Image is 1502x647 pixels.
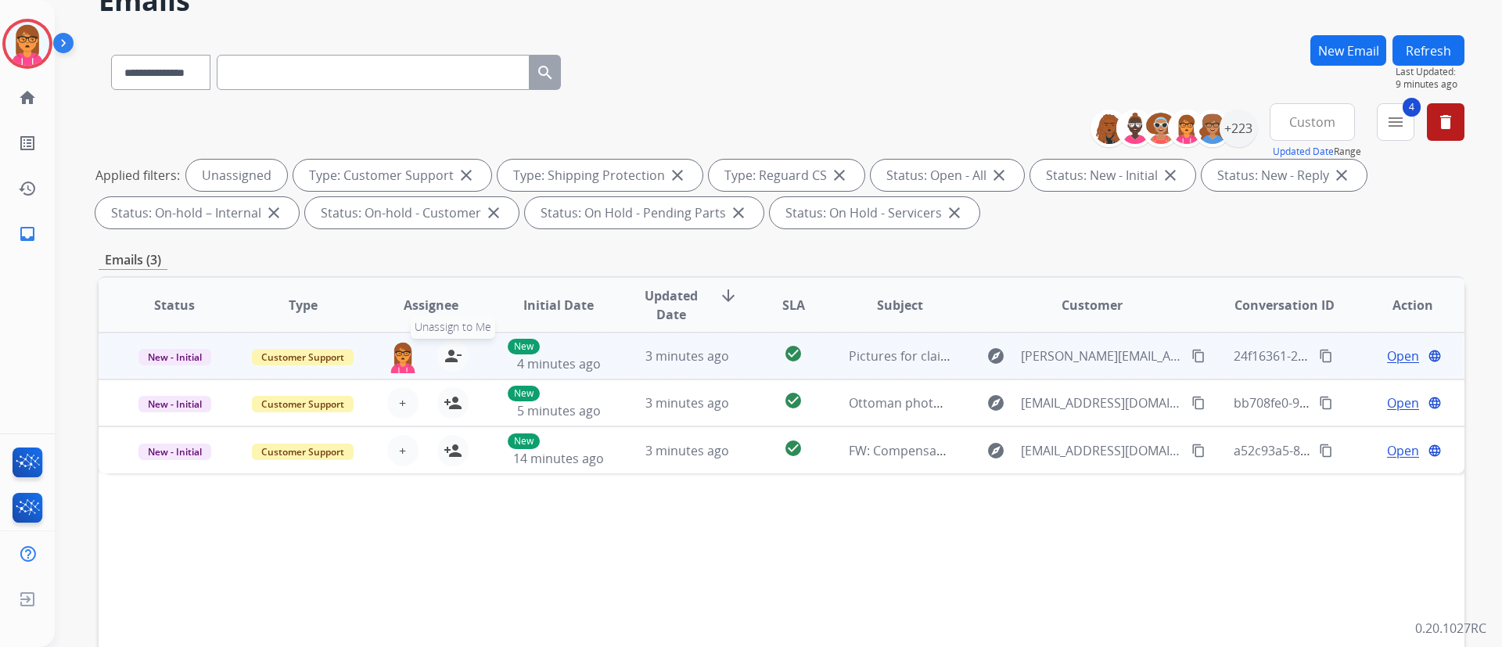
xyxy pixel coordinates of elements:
[830,166,849,185] mat-icon: close
[411,315,495,339] span: Unassign to Me
[1234,347,1469,365] span: 24f16361-2515-4d57-87bf-de91d17b947f
[289,296,318,315] span: Type
[1319,444,1333,458] mat-icon: content_copy
[1062,296,1123,315] span: Customer
[536,63,555,82] mat-icon: search
[1387,347,1419,365] span: Open
[95,166,180,185] p: Applied filters:
[437,340,469,372] button: Unassign to Me
[668,166,687,185] mat-icon: close
[1191,444,1206,458] mat-icon: content_copy
[784,439,803,458] mat-icon: check_circle
[508,433,540,449] p: New
[1234,442,1472,459] span: a52c93a5-8be1-4b67-af37-6b2c3a7a9528
[138,349,211,365] span: New - Initial
[387,340,419,373] img: agent-avatar
[1310,35,1386,66] button: New Email
[1021,347,1182,365] span: [PERSON_NAME][EMAIL_ADDRESS][PERSON_NAME][DOMAIN_NAME]
[154,296,195,315] span: Status
[523,296,594,315] span: Initial Date
[1234,394,1465,412] span: bb708fe0-99af-470c-a025-27f008a6c38a
[1332,166,1351,185] mat-icon: close
[986,441,1005,460] mat-icon: explore
[498,160,702,191] div: Type: Shipping Protection
[1377,103,1414,141] button: 4
[444,347,462,365] mat-icon: person_remove
[719,286,738,305] mat-icon: arrow_downward
[849,394,1002,412] span: Ottoman photos for claim
[1220,110,1257,147] div: +223
[1191,349,1206,363] mat-icon: content_copy
[1191,396,1206,410] mat-icon: content_copy
[729,203,748,222] mat-icon: close
[645,347,729,365] span: 3 minutes ago
[484,203,503,222] mat-icon: close
[95,197,299,228] div: Status: On-hold – Internal
[1392,35,1464,66] button: Refresh
[849,347,952,365] span: Pictures for claim
[645,442,729,459] span: 3 minutes ago
[1415,619,1486,638] p: 0.20.1027RC
[1319,396,1333,410] mat-icon: content_copy
[293,160,491,191] div: Type: Customer Support
[508,339,540,354] p: New
[387,435,419,466] button: +
[986,394,1005,412] mat-icon: explore
[18,225,37,243] mat-icon: inbox
[1030,160,1195,191] div: Status: New - Initial
[945,203,964,222] mat-icon: close
[784,391,803,410] mat-icon: check_circle
[1428,444,1442,458] mat-icon: language
[877,296,923,315] span: Subject
[782,296,805,315] span: SLA
[1289,119,1335,125] span: Custom
[18,88,37,107] mat-icon: home
[18,134,37,153] mat-icon: list_alt
[986,347,1005,365] mat-icon: explore
[871,160,1024,191] div: Status: Open - All
[1403,98,1421,117] span: 4
[1161,166,1180,185] mat-icon: close
[770,197,979,228] div: Status: On Hold - Servicers
[1396,78,1464,91] span: 9 minutes ago
[1436,113,1455,131] mat-icon: delete
[1273,145,1361,158] span: Range
[444,394,462,412] mat-icon: person_add
[457,166,476,185] mat-icon: close
[784,344,803,363] mat-icon: check_circle
[138,444,211,460] span: New - Initial
[399,394,406,412] span: +
[1273,146,1334,158] button: Updated Date
[990,166,1008,185] mat-icon: close
[1319,349,1333,363] mat-icon: content_copy
[1387,441,1419,460] span: Open
[404,296,458,315] span: Assignee
[1021,441,1182,460] span: [EMAIL_ADDRESS][DOMAIN_NAME]
[517,402,601,419] span: 5 minutes ago
[517,355,601,372] span: 4 minutes ago
[99,250,167,270] p: Emails (3)
[1202,160,1367,191] div: Status: New - Reply
[5,22,49,66] img: avatar
[1386,113,1405,131] mat-icon: menu
[186,160,287,191] div: Unassigned
[264,203,283,222] mat-icon: close
[849,442,1200,459] span: FW: Compensation for damaged product - order 459342705
[305,197,519,228] div: Status: On-hold - Customer
[252,349,354,365] span: Customer Support
[645,394,729,412] span: 3 minutes ago
[1336,278,1464,332] th: Action
[636,286,707,324] span: Updated Date
[709,160,864,191] div: Type: Reguard CS
[1428,396,1442,410] mat-icon: language
[1270,103,1355,141] button: Custom
[1387,394,1419,412] span: Open
[399,441,406,460] span: +
[252,444,354,460] span: Customer Support
[387,387,419,419] button: +
[508,386,540,401] p: New
[1021,394,1182,412] span: [EMAIL_ADDRESS][DOMAIN_NAME]
[1396,66,1464,78] span: Last Updated:
[252,396,354,412] span: Customer Support
[444,441,462,460] mat-icon: person_add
